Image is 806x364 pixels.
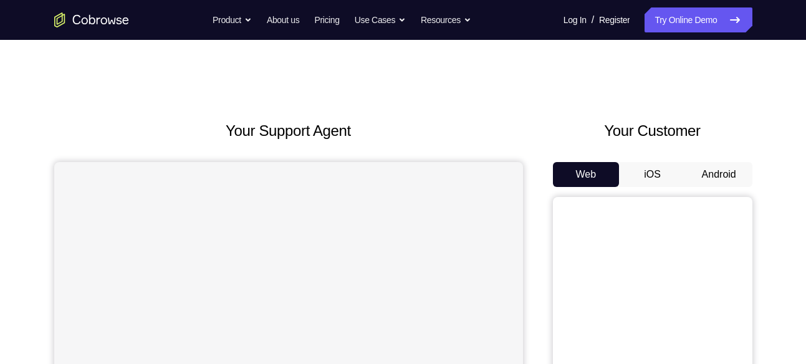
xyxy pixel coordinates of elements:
[553,162,620,187] button: Web
[619,162,686,187] button: iOS
[645,7,752,32] a: Try Online Demo
[592,12,594,27] span: /
[267,7,299,32] a: About us
[314,7,339,32] a: Pricing
[599,7,630,32] a: Register
[564,7,587,32] a: Log In
[553,120,752,142] h2: Your Customer
[54,12,129,27] a: Go to the home page
[355,7,406,32] button: Use Cases
[54,120,523,142] h2: Your Support Agent
[421,7,471,32] button: Resources
[213,7,252,32] button: Product
[686,162,752,187] button: Android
